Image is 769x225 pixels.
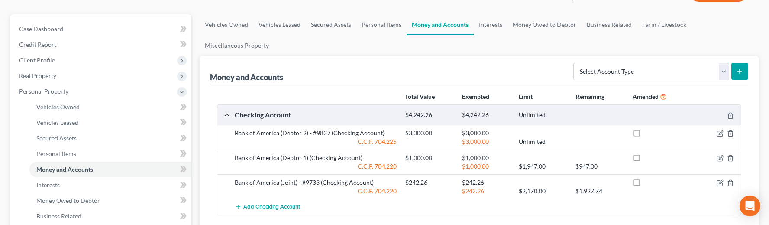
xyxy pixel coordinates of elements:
strong: Limit [519,93,533,100]
div: $1,000.00 [401,153,458,162]
div: C.C.P. 704.220 [230,187,401,196]
a: Business Related [29,209,191,224]
div: $3,000.00 [401,129,458,137]
span: Secured Assets [36,134,77,142]
a: Vehicles Leased [29,115,191,130]
span: Vehicles Owned [36,103,80,111]
div: Unlimited [514,111,571,119]
div: Bank of America (Joint) - #9733 (Checking Account) [230,178,401,187]
a: Secured Assets [306,14,356,35]
strong: Total Value [405,93,435,100]
div: $1,000.00 [458,162,514,171]
span: Personal Items [36,150,76,157]
a: Money Owed to Debtor [29,193,191,209]
a: Money and Accounts [29,162,191,177]
div: Open Intercom Messenger [740,196,760,216]
div: $242.26 [458,187,514,196]
div: Checking Account [230,110,401,119]
div: $1,927.74 [571,187,628,196]
a: Interests [29,177,191,193]
a: Miscellaneous Property [200,35,274,56]
button: Add Checking Account [235,199,300,215]
a: Personal Items [356,14,407,35]
span: Add Checking Account [243,204,300,211]
div: C.C.P. 704.225 [230,137,401,146]
strong: Remaining [576,93,604,100]
a: Farm / Livestock [637,14,691,35]
a: Credit Report [12,37,191,52]
a: Vehicles Owned [200,14,253,35]
div: $3,000.00 [458,137,514,146]
div: Unlimited [514,137,571,146]
div: $242.26 [401,178,458,187]
strong: Exempted [462,93,489,100]
div: $242.26 [458,178,514,187]
span: Real Property [19,72,56,79]
strong: Amended [633,93,659,100]
span: Interests [36,181,60,189]
div: $1,947.00 [514,162,571,171]
div: Bank of America (Debtor 1) (Checking Account) [230,153,401,162]
div: $4,242.26 [401,111,458,119]
div: $947.00 [571,162,628,171]
span: Money and Accounts [36,166,93,173]
a: Secured Assets [29,130,191,146]
span: Personal Property [19,88,68,95]
a: Vehicles Leased [253,14,306,35]
a: Interests [474,14,507,35]
a: Money Owed to Debtor [507,14,582,35]
div: $2,170.00 [514,187,571,196]
a: Personal Items [29,146,191,162]
a: Case Dashboard [12,21,191,37]
div: $3,000.00 [458,129,514,137]
div: Money and Accounts [210,72,283,82]
a: Money and Accounts [407,14,474,35]
span: Business Related [36,212,81,220]
a: Business Related [582,14,637,35]
span: Case Dashboard [19,25,63,33]
div: C.C.P. 704.220 [230,162,401,171]
div: Bank of America (Debtor 2) - #9837 (Checking Account) [230,129,401,137]
span: Credit Report [19,41,56,48]
a: Vehicles Owned [29,99,191,115]
div: $1,000.00 [458,153,514,162]
span: Money Owed to Debtor [36,197,100,204]
div: $4,242.26 [458,111,514,119]
span: Client Profile [19,56,55,64]
span: Vehicles Leased [36,119,78,126]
